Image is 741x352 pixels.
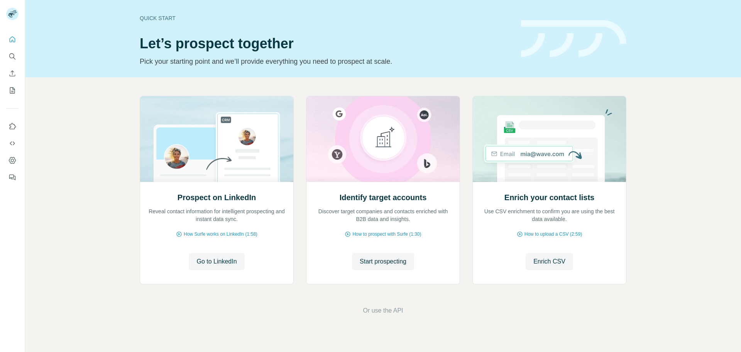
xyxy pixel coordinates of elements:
[360,257,406,266] span: Start prospecting
[480,207,618,223] p: Use CSV enrichment to confirm you are using the best data available.
[140,96,294,182] img: Prospect on LinkedIn
[140,14,512,22] div: Quick start
[363,306,403,315] button: Or use the API
[524,231,582,238] span: How to upload a CSV (2:59)
[521,20,626,58] img: banner
[314,207,452,223] p: Discover target companies and contacts enriched with B2B data and insights.
[533,257,565,266] span: Enrich CSV
[6,66,19,80] button: Enrich CSV
[6,83,19,97] button: My lists
[196,257,237,266] span: Go to LinkedIn
[6,49,19,63] button: Search
[352,253,414,270] button: Start prospecting
[140,56,512,67] p: Pick your starting point and we’ll provide everything you need to prospect at scale.
[6,153,19,167] button: Dashboard
[148,207,286,223] p: Reveal contact information for intelligent prospecting and instant data sync.
[352,231,421,238] span: How to prospect with Surfe (1:30)
[184,231,257,238] span: How Surfe works on LinkedIn (1:58)
[140,36,512,51] h1: Let’s prospect together
[6,32,19,46] button: Quick start
[189,253,244,270] button: Go to LinkedIn
[504,192,594,203] h2: Enrich your contact lists
[6,119,19,133] button: Use Surfe on LinkedIn
[178,192,256,203] h2: Prospect on LinkedIn
[340,192,427,203] h2: Identify target accounts
[6,136,19,150] button: Use Surfe API
[6,170,19,184] button: Feedback
[306,96,460,182] img: Identify target accounts
[472,96,626,182] img: Enrich your contact lists
[526,253,573,270] button: Enrich CSV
